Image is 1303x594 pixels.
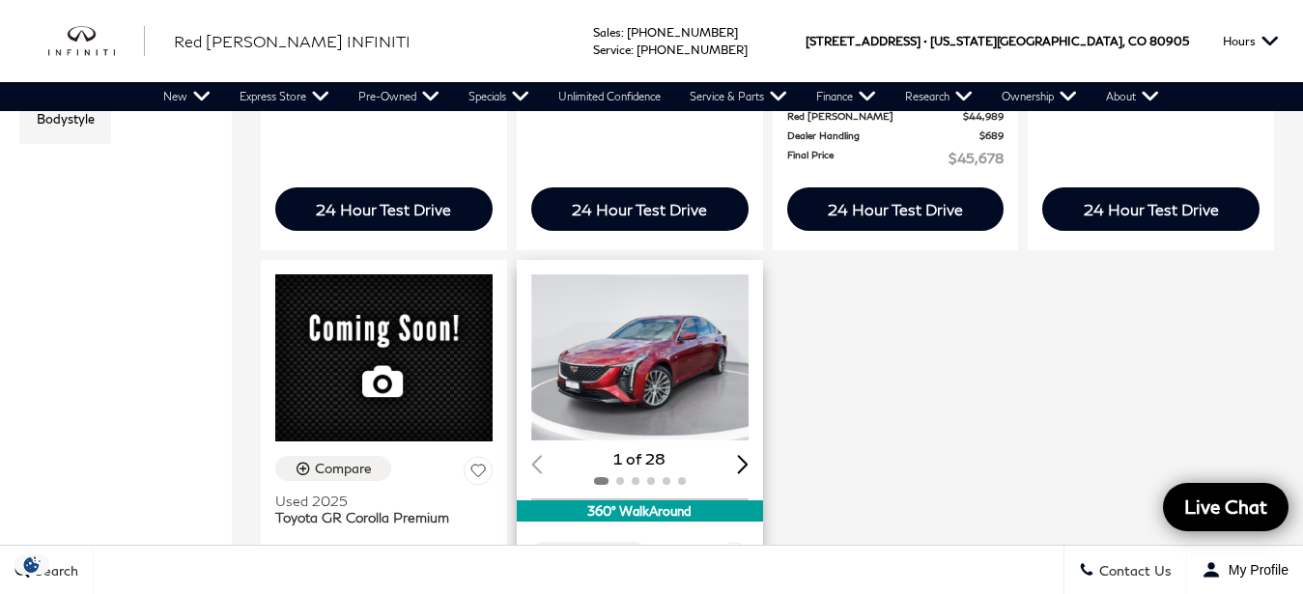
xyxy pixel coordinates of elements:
a: Red [PERSON_NAME] INFINITI [174,30,411,53]
span: Search [30,562,78,579]
div: Bodystyle [37,108,95,129]
span: Red [PERSON_NAME] [787,109,964,124]
div: 24 Hour Test Drive [828,200,963,218]
a: infiniti [48,26,145,57]
span: Live Chat [1175,495,1277,519]
span: : [631,42,634,57]
span: My Profile [1221,562,1289,578]
button: details tab [384,525,492,568]
a: About [1091,82,1174,111]
div: Next slide [737,455,749,473]
span: $44,989 [963,109,1004,124]
a: Final Price $45,678 [787,148,1005,168]
div: Compare [315,460,372,477]
span: Used 2025 [275,493,478,509]
button: pricing tab [276,525,383,568]
a: Pre-Owned [344,82,454,111]
img: 2025 Cadillac CT5 Premium Luxury 1 [531,274,752,440]
div: 24 Hour Test Drive [316,200,451,218]
span: Dealer Handling [787,128,980,143]
span: : [621,25,624,40]
a: Express Store [225,82,344,111]
button: Save Vehicle [720,542,749,578]
span: $45,678 [949,148,1004,168]
span: Service [593,42,631,57]
div: 360° WalkAround [517,500,763,522]
a: [STREET_ADDRESS] • [US_STATE][GEOGRAPHIC_DATA], CO 80905 [806,34,1189,48]
img: 2025 Toyota GR Corolla Premium [275,274,493,441]
span: Toyota GR Corolla Premium [275,509,478,525]
div: 24 Hour Test Drive - INFINITI QX50 LUXE [275,187,493,231]
span: Final Price [787,148,949,168]
div: 1 / 2 [531,274,752,440]
img: INFINITI [48,26,145,57]
a: [PHONE_NUMBER] [627,25,738,40]
span: $689 [979,128,1004,143]
button: Compare Vehicle [531,542,647,567]
span: Red [PERSON_NAME] INFINITI [174,32,411,50]
div: 24 Hour Test Drive - INFINITI QX55 LUXE [531,187,749,231]
a: New [149,82,225,111]
a: Dealer Handling $689 [787,128,1005,143]
div: 24 Hour Test Drive [1084,200,1219,218]
span: Contact Us [1094,562,1172,579]
div: 24 Hour Test Drive [572,200,707,218]
a: Red [PERSON_NAME] $44,989 [787,109,1005,124]
div: 1 of 28 [531,448,749,469]
nav: Main Navigation [149,82,1174,111]
div: 24 Hour Test Drive - INFINITI QX60 LUXE [1042,187,1260,231]
a: Research [891,82,987,111]
a: Service & Parts [675,82,802,111]
a: Ownership [987,82,1091,111]
button: Open user profile menu [1187,546,1303,594]
a: Specials [454,82,544,111]
a: Finance [802,82,891,111]
button: Compare Vehicle [275,456,391,481]
a: [PHONE_NUMBER] [637,42,748,57]
div: 24 Hour Test Drive - INFINITI QX60 PURE [787,187,1005,231]
span: Sales [593,25,621,40]
a: Live Chat [1163,483,1289,531]
section: Click to Open Cookie Consent Modal [10,554,54,575]
img: Opt-Out Icon [10,554,54,575]
a: Unlimited Confidence [544,82,675,111]
a: Used 2025Toyota GR Corolla Premium [275,493,493,525]
button: Save Vehicle [464,456,493,492]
